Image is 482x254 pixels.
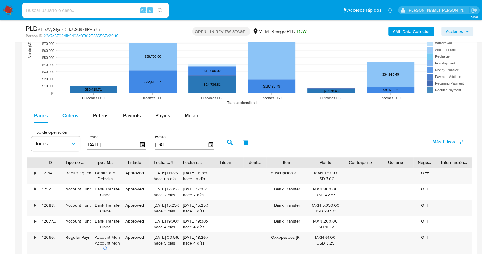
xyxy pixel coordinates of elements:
input: Buscar usuario o caso... [22,6,169,14]
span: Riesgo PLD: [271,28,307,35]
p: OPEN - IN REVIEW STAGE I [192,27,250,36]
span: 3.150.1 [470,14,479,19]
a: 23e7e3702d1b9d08d07f625385567c20 [44,33,118,39]
span: Acciones [446,27,463,36]
span: LOW [297,28,307,35]
p: baltazar.cabreradupeyron@mercadolibre.com.mx [408,7,469,13]
b: PLD [26,24,38,33]
a: Salir [471,7,477,13]
b: Person ID [26,33,42,39]
span: Alt [141,7,146,13]
div: MLM [252,28,269,35]
button: Acciones [441,27,473,36]
button: search-icon [154,6,166,15]
span: # TLxWyG1ynzDHUkSd9K6RApBn [38,26,100,32]
a: Notificaciones [387,8,393,13]
button: AML Data Collector [388,27,434,36]
span: s [149,7,151,13]
span: Accesos rápidos [347,7,381,13]
b: AML Data Collector [393,27,430,36]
